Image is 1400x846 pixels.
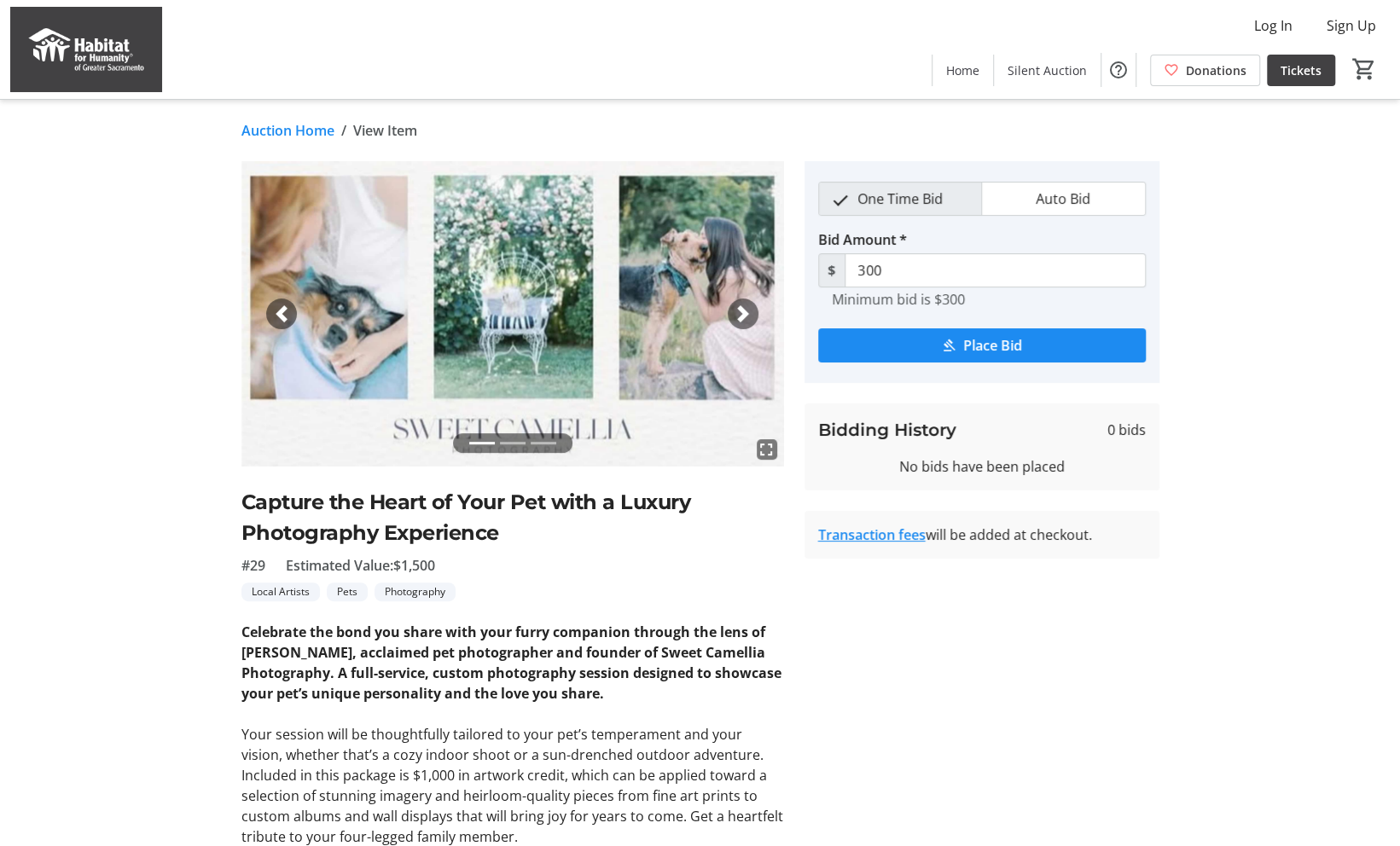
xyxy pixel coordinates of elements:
[1349,54,1380,84] button: Cart
[241,161,784,466] img: Image
[10,7,162,92] img: Habitat for Humanity of Greater Sacramento's Logo
[757,439,777,460] mat-icon: fullscreen
[818,229,907,250] label: Bid Amount *
[818,525,926,544] a: Transaction fees
[1313,12,1390,39] button: Sign Up
[963,335,1022,356] span: Place Bid
[1107,420,1146,440] span: 0 bids
[832,291,965,308] tr-hint: Minimum bid is $300
[1281,61,1322,79] span: Tickets
[353,120,417,141] span: View Item
[1186,61,1246,79] span: Donations
[241,120,334,141] a: Auction Home
[818,253,845,287] span: $
[847,183,953,215] span: One Time Bid
[818,328,1146,362] button: Place Bid
[1240,12,1306,39] button: Log In
[1101,53,1136,87] button: Help
[241,623,781,703] strong: Celebrate the bond you share with your furry companion through the lens of [PERSON_NAME], acclaim...
[1150,55,1260,86] a: Donations
[327,582,368,601] tr-label-badge: Pets
[1254,15,1293,36] span: Log In
[946,61,979,79] span: Home
[1025,183,1101,215] span: Auto Bid
[1008,61,1087,79] span: Silent Auction
[286,555,435,576] span: Estimated Value: $1,500
[818,524,1146,545] div: will be added at checkout.
[1267,55,1335,86] a: Tickets
[241,555,265,576] span: #29
[1327,15,1376,36] span: Sign Up
[932,55,993,86] a: Home
[818,417,956,443] h3: Bidding History
[241,487,784,548] h2: Capture the Heart of Your Pet with a Luxury Photography Experience
[241,582,320,601] tr-label-badge: Local Artists
[341,120,346,141] span: /
[375,582,456,601] tr-label-badge: Photography
[994,55,1101,86] a: Silent Auction
[818,456,1146,477] div: No bids have been placed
